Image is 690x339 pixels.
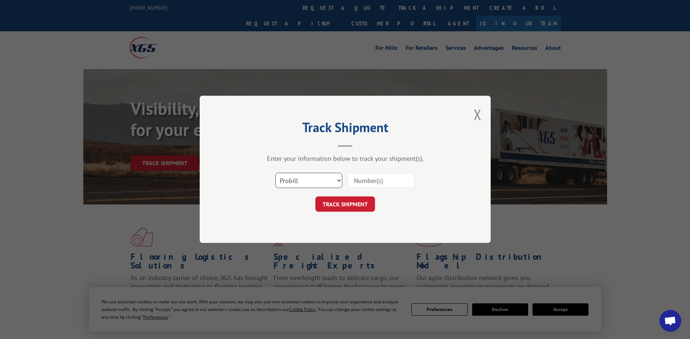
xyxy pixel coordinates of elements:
input: Number(s) [348,173,415,188]
button: TRACK SHIPMENT [315,197,375,212]
button: Close modal [474,105,482,124]
div: Enter your information below to track your shipment(s). [236,155,454,163]
h2: Track Shipment [236,122,454,136]
div: Open chat [659,310,681,332]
